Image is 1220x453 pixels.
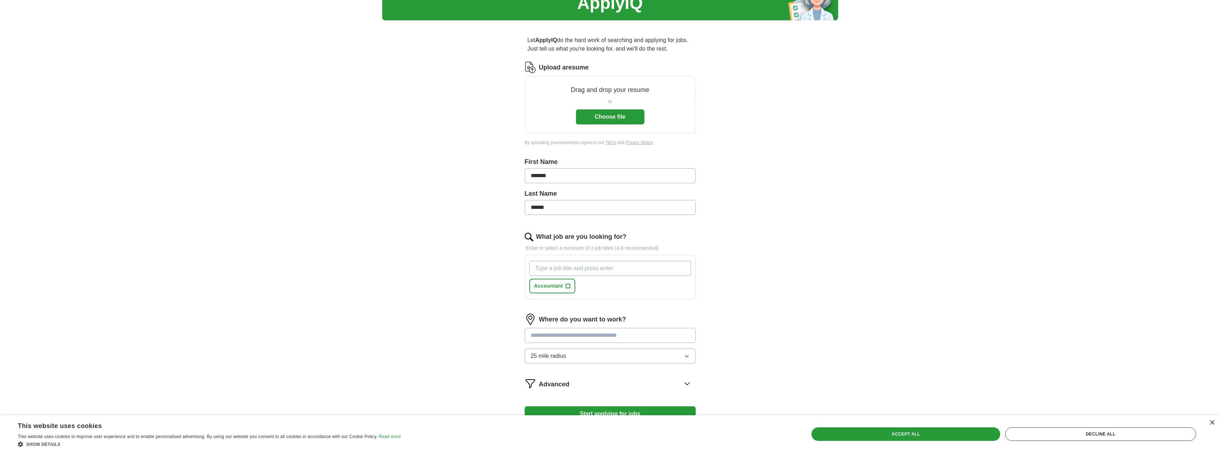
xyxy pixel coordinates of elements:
div: Show details [18,441,401,448]
p: Let do the hard work of searching and applying for jobs. Just tell us what you're looking for, an... [525,33,696,56]
p: Drag and drop your resume [571,85,649,95]
div: This website uses cookies [18,419,383,430]
p: Enter or select a minimum of 3 job titles (4-8 recommended) [525,244,696,252]
img: CV Icon [525,62,536,73]
button: Accountant [529,279,576,293]
label: What job are you looking for? [536,232,627,242]
img: filter [525,378,536,389]
button: Start applying for jobs [525,406,696,421]
label: Upload a resume [539,63,589,72]
strong: ApplyIQ [535,37,557,43]
span: 25 mile radius [531,352,566,360]
label: Where do you want to work? [539,315,626,324]
button: 25 mile radius [525,349,696,364]
button: Choose file [576,109,644,124]
label: Last Name [525,189,696,199]
span: Show details [26,442,61,447]
a: Privacy Notice [625,140,653,145]
img: location.png [525,314,536,325]
label: First Name [525,157,696,167]
span: Advanced [539,380,570,389]
a: T&Cs [605,140,616,145]
a: Read more, opens a new window [379,434,401,439]
span: Accountant [534,282,563,290]
span: This website uses cookies to improve user experience and to enable personalised advertising. By u... [18,434,378,439]
div: Close [1209,420,1215,426]
input: Type a job title and press enter [529,261,691,276]
img: search.png [525,233,533,241]
div: Decline all [1005,427,1196,441]
div: By uploading your resume you agree to our and . [525,139,696,146]
span: or [608,98,612,105]
div: Accept all [811,427,1000,441]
